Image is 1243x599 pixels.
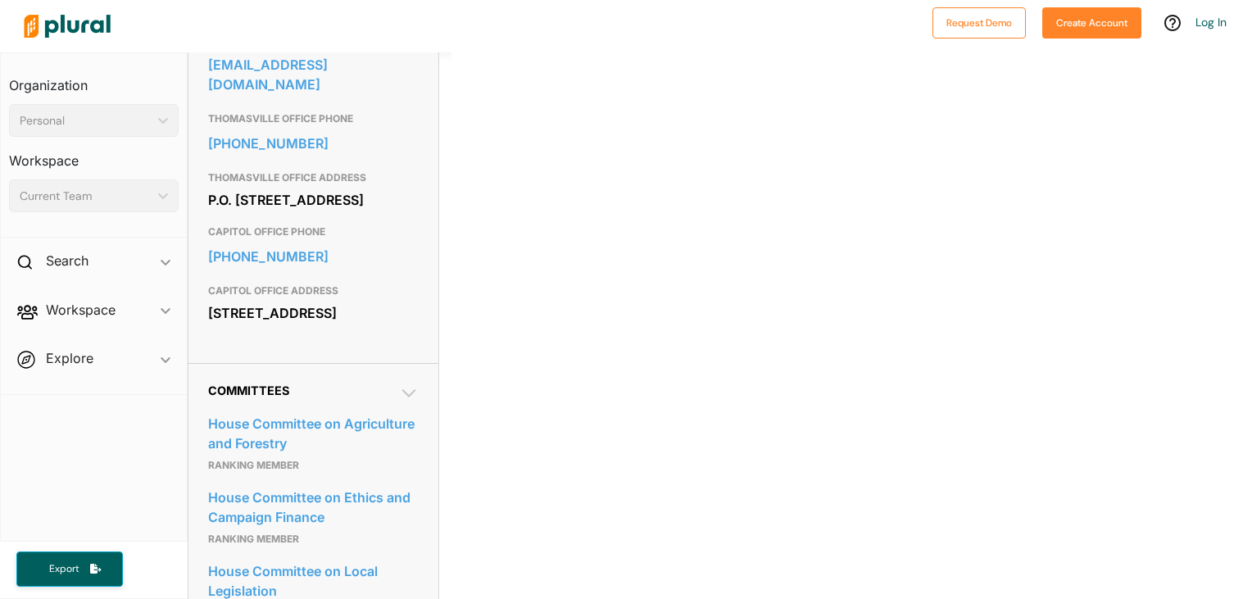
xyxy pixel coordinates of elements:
a: House Committee on Ethics and Campaign Finance [208,485,419,529]
p: Ranking Member [208,456,419,475]
a: [PHONE_NUMBER] [208,131,419,156]
h2: Search [46,252,88,270]
h3: Workspace [9,137,179,173]
button: Create Account [1042,7,1141,39]
a: Log In [1195,15,1227,29]
h3: THOMASVILLE OFFICE ADDRESS [208,168,419,188]
h3: Organization [9,61,179,98]
a: Request Demo [932,13,1026,30]
a: [PHONE_NUMBER] [208,244,419,269]
div: Current Team [20,188,152,205]
div: [STREET_ADDRESS] [208,301,419,325]
span: Export [38,562,90,576]
a: Create Account [1042,13,1141,30]
h3: THOMASVILLE OFFICE PHONE [208,109,419,129]
div: P.O. [STREET_ADDRESS] [208,188,419,212]
h3: CAPITOL OFFICE PHONE [208,222,419,242]
button: Request Demo [932,7,1026,39]
a: House Committee on Agriculture and Forestry [208,411,419,456]
h3: CAPITOL OFFICE ADDRESS [208,281,419,301]
span: Committees [208,383,289,397]
div: Personal [20,112,152,129]
button: Export [16,551,123,587]
a: [EMAIL_ADDRESS][DOMAIN_NAME] [208,52,419,97]
p: Ranking Member [208,529,419,549]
